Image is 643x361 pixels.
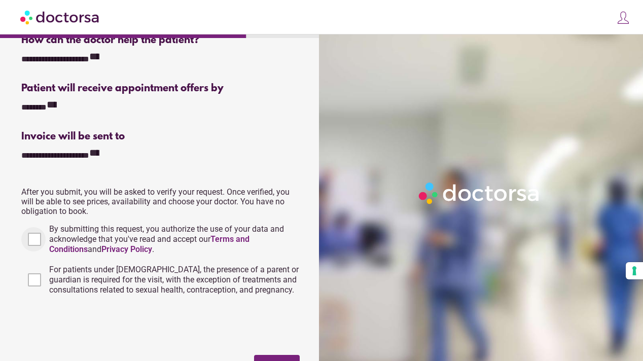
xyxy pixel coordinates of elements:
[21,83,299,94] div: Patient will receive appointment offers by
[101,244,152,254] a: Privacy Policy
[49,234,249,254] a: Terms and Conditions
[49,265,299,295] span: For patients under [DEMOGRAPHIC_DATA], the presence of a parent or guardian is required for the v...
[20,6,100,28] img: Doctorsa.com
[21,187,299,216] p: After you submit, you will be asked to verify your request. Once verified, you will be able to se...
[49,224,284,254] span: By submitting this request, you authorize the use of your data and acknowledge that you've read a...
[21,34,299,46] div: How can the doctor help the patient?
[415,179,544,208] img: Logo-Doctorsa-trans-White-partial-flat.png
[21,131,299,142] div: Invoice will be sent to
[626,262,643,279] button: Your consent preferences for tracking technologies
[616,11,630,25] img: icons8-customer-100.png
[21,305,175,345] iframe: reCAPTCHA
